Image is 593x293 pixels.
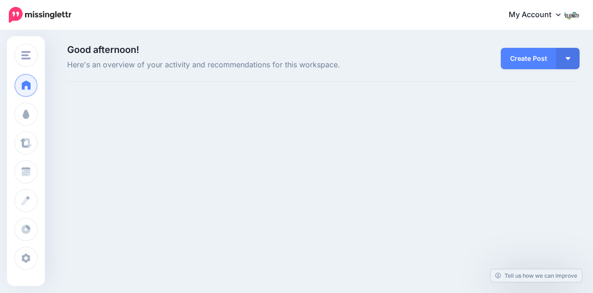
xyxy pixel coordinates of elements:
[501,48,556,69] a: Create Post
[67,44,139,55] span: Good afternoon!
[499,4,579,26] a: My Account
[67,59,404,71] span: Here's an overview of your activity and recommendations for this workspace.
[9,7,71,23] img: Missinglettr
[566,57,570,60] img: arrow-down-white.png
[491,269,582,282] a: Tell us how we can improve
[21,51,31,59] img: menu.png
